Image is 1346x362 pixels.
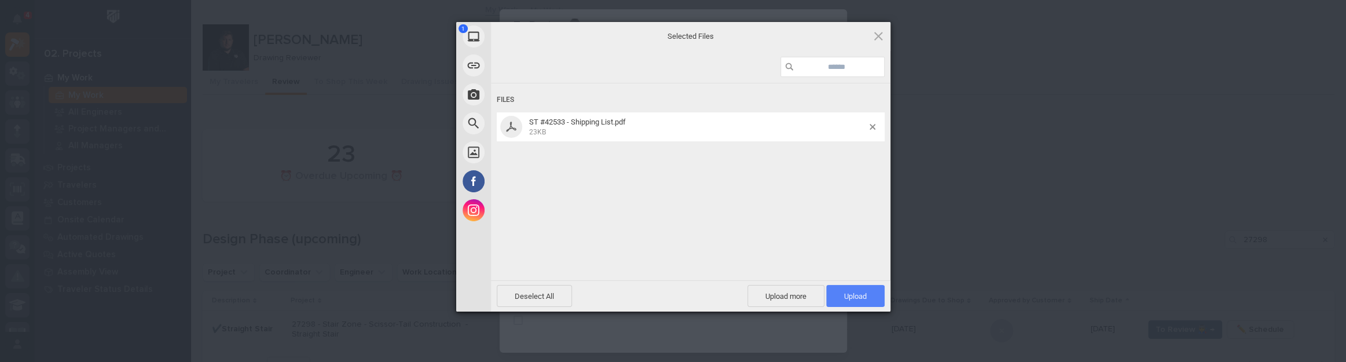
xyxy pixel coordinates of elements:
[575,31,806,41] span: Selected Files
[456,51,595,80] div: Link (URL)
[497,285,572,307] span: Deselect All
[529,118,626,126] span: ST #42533 - Shipping List.pdf
[747,285,824,307] span: Upload more
[456,196,595,225] div: Instagram
[456,109,595,138] div: Web Search
[459,24,468,33] span: 1
[872,30,885,42] span: Click here or hit ESC to close picker
[497,89,885,111] div: Files
[456,22,595,51] div: My Device
[529,128,546,136] span: 23KB
[526,118,870,137] span: ST #42533 - Shipping List.pdf
[456,138,595,167] div: Unsplash
[456,167,595,196] div: Facebook
[844,292,867,301] span: Upload
[826,285,885,307] span: Upload
[456,80,595,109] div: Take Photo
